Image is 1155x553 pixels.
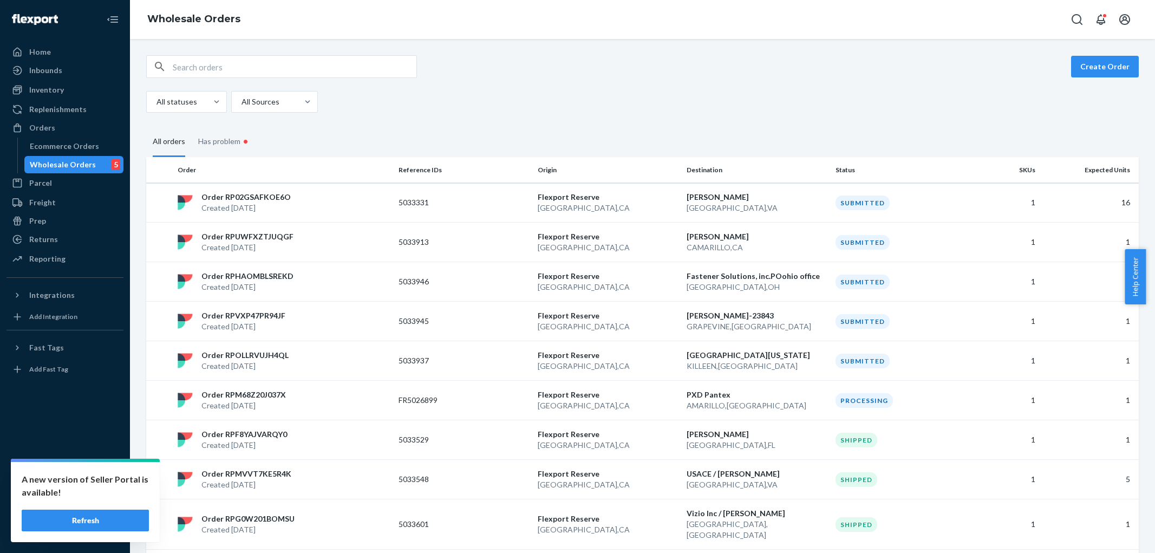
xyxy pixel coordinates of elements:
div: Submitted [836,196,890,210]
p: Flexport Reserve [538,469,678,479]
button: Give Feedback [6,523,123,540]
p: Flexport Reserve [538,389,678,400]
p: A new version of Seller Portal is available! [22,473,149,499]
p: Created [DATE] [201,203,291,213]
div: Fast Tags [29,342,64,353]
td: 1 [1040,381,1139,420]
p: Order RPG0W201BOMSU [201,513,295,524]
p: 5033937 [399,355,485,366]
p: Order RPVXP47PR94JF [201,310,285,321]
p: [GEOGRAPHIC_DATA] , FL [687,440,827,451]
img: flexport logo [178,517,193,532]
th: Expected Units [1040,157,1139,183]
button: Create Order [1071,56,1139,77]
div: Shipped [836,517,877,532]
div: Submitted [836,275,890,289]
p: Created [DATE] [201,242,293,253]
div: Wholesale Orders [30,159,96,170]
a: Replenishments [6,101,123,118]
p: AMARILLO , [GEOGRAPHIC_DATA] [687,400,827,411]
p: FR5026899 [399,395,485,406]
a: Reporting [6,250,123,268]
p: [PERSON_NAME] [687,429,827,440]
p: [GEOGRAPHIC_DATA] , CA [538,361,678,372]
a: Returns [6,231,123,248]
input: All Sources [240,96,242,107]
p: Flexport Reserve [538,231,678,242]
ol: breadcrumbs [139,4,249,35]
p: Order RPMVVT7KE5R4K [201,469,291,479]
td: 1 [1040,302,1139,341]
td: 5 [1040,460,1139,499]
td: 1 [1040,499,1139,550]
p: Order RPF8YAJVARQY0 [201,429,287,440]
img: flexport logo [178,432,193,447]
img: flexport logo [178,353,193,368]
a: Talk to Support [6,486,123,503]
a: Wholesale Orders [147,13,240,25]
p: [GEOGRAPHIC_DATA][US_STATE] [687,350,827,361]
p: Flexport Reserve [538,310,678,321]
a: Inbounds [6,62,123,79]
p: PXD Pantex [687,389,827,400]
a: Add Integration [6,308,123,326]
a: Help Center [6,504,123,522]
img: flexport logo [178,235,193,250]
div: Ecommerce Orders [30,141,99,152]
p: Flexport Reserve [538,271,678,282]
div: Inventory [29,84,64,95]
p: Created [DATE] [201,524,295,535]
div: Processing [836,393,893,408]
a: Settings [6,467,123,485]
p: [GEOGRAPHIC_DATA] , CA [538,440,678,451]
p: [GEOGRAPHIC_DATA] , CA [538,400,678,411]
div: Has problem [198,126,251,157]
p: 5033548 [399,474,485,485]
p: [PERSON_NAME] [687,192,827,203]
p: Created [DATE] [201,361,289,372]
a: Freight [6,194,123,211]
div: 5 [112,159,120,170]
div: Returns [29,234,58,245]
p: [PERSON_NAME] [687,231,827,242]
div: Reporting [29,253,66,264]
p: Created [DATE] [201,321,285,332]
td: 1 [970,460,1039,499]
div: Replenishments [29,104,87,115]
p: Flexport Reserve [538,429,678,440]
img: flexport logo [178,472,193,487]
p: Flexport Reserve [538,192,678,203]
p: Order RPHAOMBLSREKD [201,271,293,282]
td: 1 [970,420,1039,460]
p: KILLEEN , [GEOGRAPHIC_DATA] [687,361,827,372]
button: Open notifications [1090,9,1112,30]
a: Orders [6,119,123,136]
p: 5033946 [399,276,485,287]
p: Created [DATE] [201,440,287,451]
a: Ecommerce Orders [24,138,124,155]
img: flexport logo [178,195,193,210]
p: USACE / [PERSON_NAME] [687,469,827,479]
td: 1 [970,302,1039,341]
div: Inbounds [29,65,62,76]
a: Wholesale Orders5 [24,156,124,173]
p: Order RPM68Z20J037X [201,389,286,400]
button: Fast Tags [6,339,123,356]
th: Reference IDs [394,157,533,183]
p: [GEOGRAPHIC_DATA] , CA [538,524,678,535]
p: Flexport Reserve [538,350,678,361]
div: Freight [29,197,56,208]
td: 1 [1040,262,1139,302]
td: 1 [970,183,1039,223]
p: Order RPOLLRVUJH4QL [201,350,289,361]
button: Help Center [1125,249,1146,304]
p: 5033913 [399,237,485,248]
td: 1 [1040,223,1139,262]
p: 5033601 [399,519,485,530]
p: [GEOGRAPHIC_DATA] , CA [538,242,678,253]
p: GRAPEVINE , [GEOGRAPHIC_DATA] [687,321,827,332]
a: Parcel [6,174,123,192]
button: Close Navigation [102,9,123,30]
th: Destination [682,157,831,183]
p: [GEOGRAPHIC_DATA] , VA [687,479,827,490]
